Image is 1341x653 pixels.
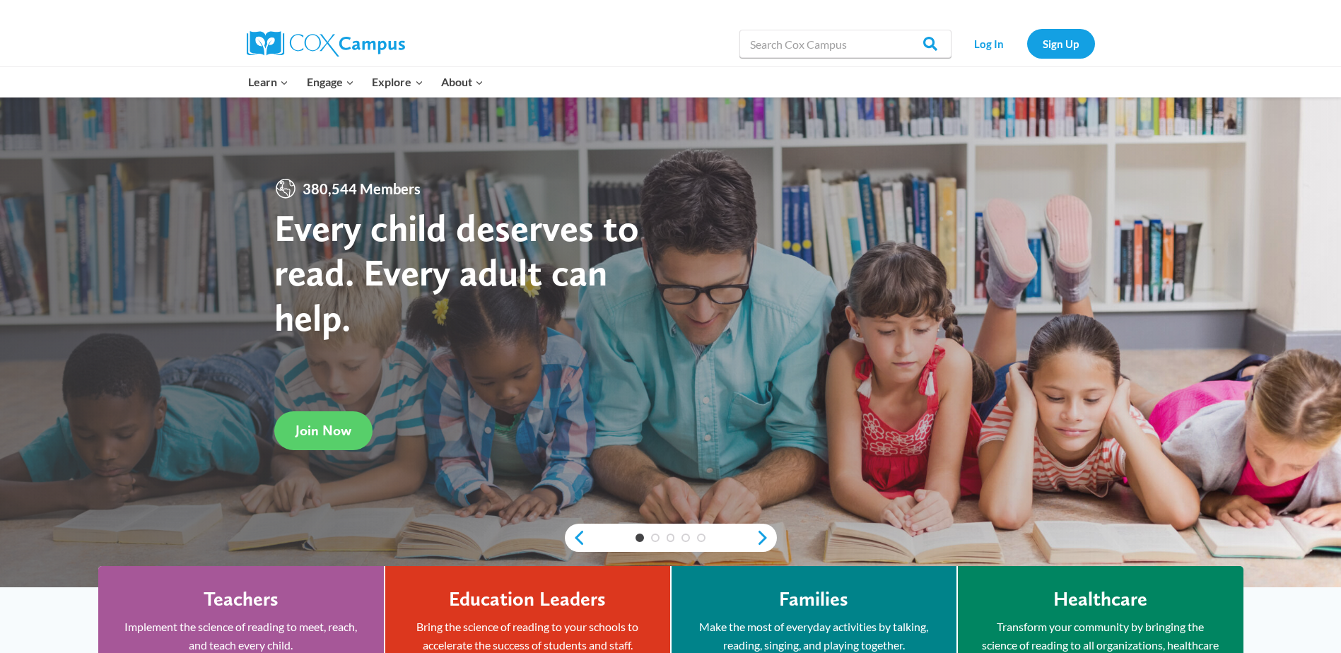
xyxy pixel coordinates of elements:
[307,73,354,91] span: Engage
[565,524,777,552] div: content slider buttons
[1053,587,1147,611] h4: Healthcare
[756,529,777,546] a: next
[247,31,405,57] img: Cox Campus
[240,67,493,97] nav: Primary Navigation
[204,587,279,611] h4: Teachers
[959,29,1020,58] a: Log In
[739,30,951,58] input: Search Cox Campus
[1027,29,1095,58] a: Sign Up
[441,73,484,91] span: About
[636,534,644,542] a: 1
[297,177,426,200] span: 380,544 Members
[697,534,705,542] a: 5
[274,411,373,450] a: Join Now
[681,534,690,542] a: 4
[565,529,586,546] a: previous
[651,534,660,542] a: 2
[295,422,351,439] span: Join Now
[372,73,423,91] span: Explore
[667,534,675,542] a: 3
[779,587,848,611] h4: Families
[274,205,639,340] strong: Every child deserves to read. Every adult can help.
[959,29,1095,58] nav: Secondary Navigation
[248,73,288,91] span: Learn
[449,587,606,611] h4: Education Leaders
